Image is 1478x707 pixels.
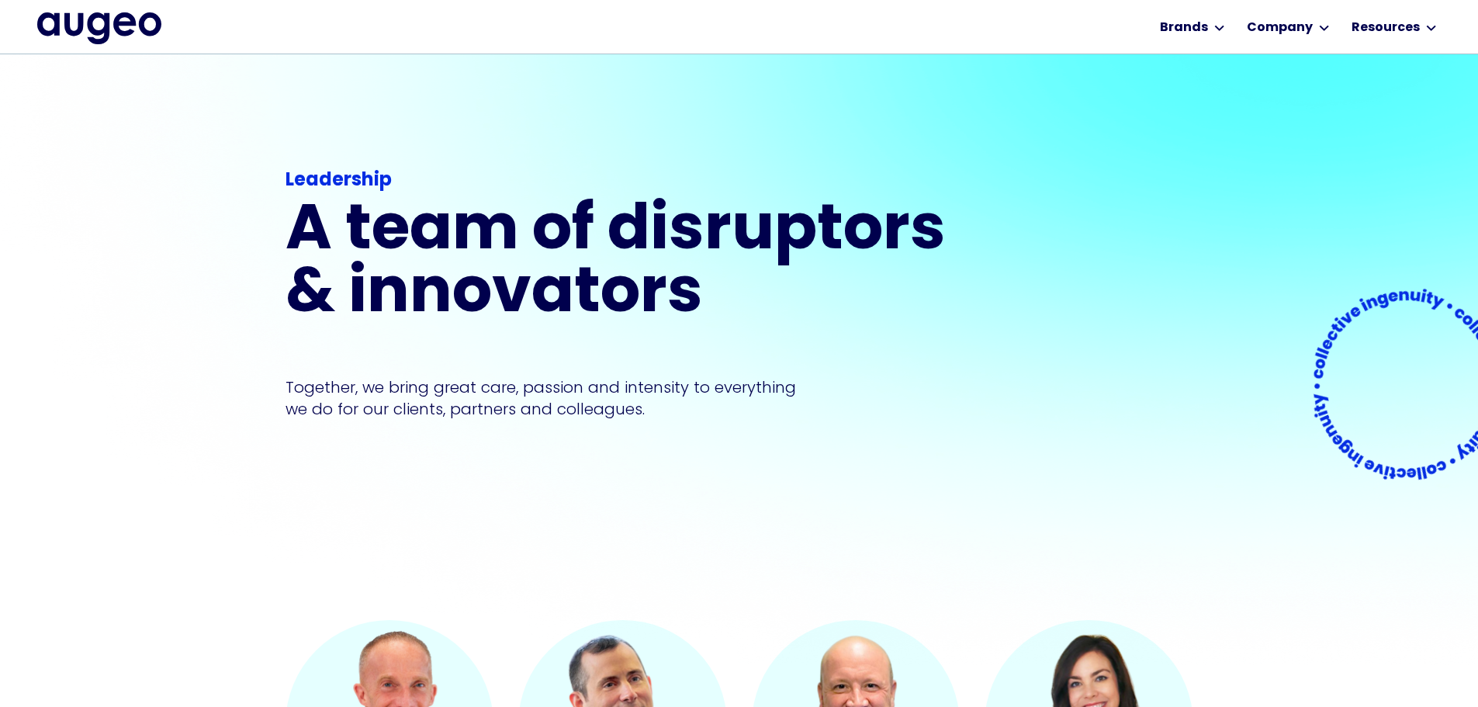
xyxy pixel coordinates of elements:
div: Resources [1352,19,1420,37]
img: Augeo's full logo in midnight blue. [37,12,161,43]
a: home [37,12,161,43]
h1: A team of disruptors & innovators [286,201,956,327]
p: Together, we bring great care, passion and intensity to everything we do for our clients, partner... [286,376,819,420]
div: Company [1247,19,1313,37]
div: Leadership [286,167,956,195]
div: Brands [1160,19,1208,37]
